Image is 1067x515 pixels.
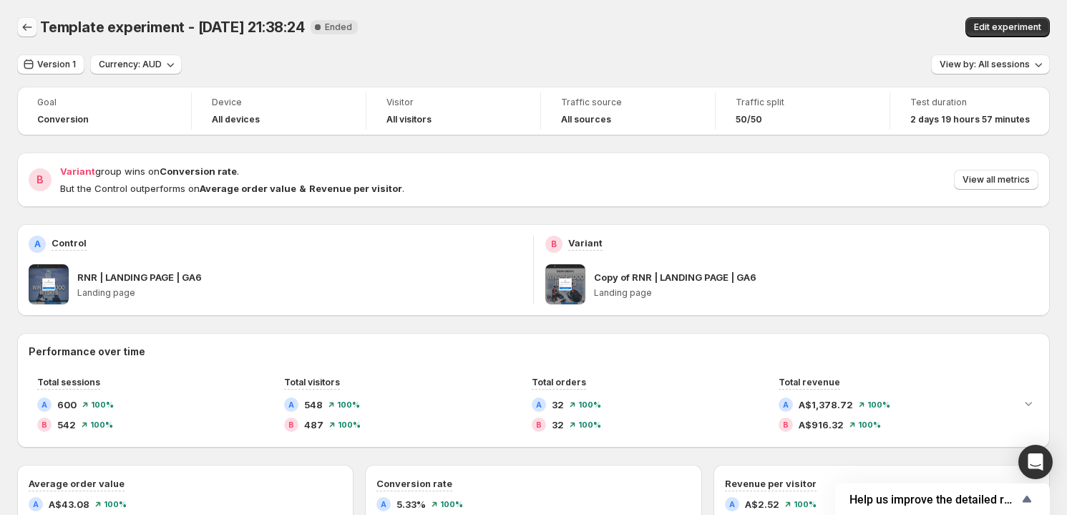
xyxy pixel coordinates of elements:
p: Copy of RNR | LANDING PAGE | GA6 [594,270,756,284]
span: Test duration [910,97,1030,108]
button: Version 1 [17,54,84,74]
img: Copy of RNR | LANDING PAGE | GA6 [545,264,585,304]
span: group wins on . [60,165,239,177]
span: Conversion [37,114,89,125]
h2: A [33,500,39,509]
span: Total visitors [284,377,340,388]
span: Ended [325,21,352,33]
h2: Performance over time [29,345,1038,359]
span: Traffic split [736,97,869,108]
a: DeviceAll devices [212,95,346,127]
span: A$916.32 [799,418,844,432]
span: 100% [337,400,360,409]
strong: Average order value [200,183,296,194]
span: 100% [794,500,817,509]
h3: Conversion rate [376,476,452,491]
span: 32 [552,418,564,432]
h2: B [551,239,557,250]
span: Total revenue [779,377,840,388]
span: 487 [304,418,323,432]
span: A$2.52 [745,497,779,511]
span: 100% [867,400,890,409]
span: Template experiment - [DATE] 21:38:24 [40,19,305,36]
h4: All visitors [386,114,432,125]
span: A$43.08 [49,497,89,511]
span: 100% [858,420,881,429]
h4: All sources [561,114,611,125]
a: GoalConversion [37,95,171,127]
a: Test duration2 days 19 hours 57 minutes [910,95,1030,127]
button: View by: All sessions [931,54,1050,74]
span: 600 [57,398,77,412]
button: Edit experiment [965,17,1050,37]
h2: A [729,500,735,509]
h2: B [288,420,294,429]
span: Total orders [532,377,586,388]
h2: A [42,400,47,409]
span: Total sessions [37,377,100,388]
span: 542 [57,418,76,432]
span: 100% [338,420,361,429]
strong: Revenue per visitor [309,183,402,194]
div: Open Intercom Messenger [1018,445,1053,479]
span: Goal [37,97,171,108]
p: RNR | LANDING PAGE | GA6 [77,270,202,284]
h3: Average order value [29,476,125,491]
p: Landing page [77,287,522,299]
h4: All devices [212,114,260,125]
p: Variant [568,236,603,250]
p: Landing page [594,287,1038,299]
span: Visitor [386,97,520,108]
span: A$1,378.72 [799,398,853,412]
h2: A [288,400,294,409]
span: 100% [440,500,463,509]
button: Show survey - Help us improve the detailed report for A/B campaigns [849,491,1036,508]
span: 50/50 [736,114,762,125]
button: View all metrics [954,170,1038,190]
span: 100% [578,400,601,409]
span: Edit experiment [974,21,1041,33]
span: 5.33% [396,497,426,511]
p: Control [52,236,87,250]
span: Device [212,97,346,108]
h3: Revenue per visitor [725,476,817,491]
span: 100% [91,400,114,409]
strong: Conversion rate [160,165,237,177]
span: Version 1 [37,59,76,70]
h2: B [536,420,542,429]
h2: A [783,400,789,409]
span: Traffic source [561,97,695,108]
h2: B [36,173,44,187]
span: 32 [552,398,564,412]
a: VisitorAll visitors [386,95,520,127]
a: Traffic sourceAll sources [561,95,695,127]
span: 100% [578,420,601,429]
button: Back [17,17,37,37]
span: But the Control outperforms on . [60,183,404,194]
h2: A [536,400,542,409]
span: Variant [60,165,95,177]
span: 100% [104,500,127,509]
span: Currency: AUD [99,59,162,70]
h2: B [783,420,789,429]
button: Expand chart [1018,393,1038,413]
span: Help us improve the detailed report for A/B campaigns [849,493,1018,506]
h2: A [34,239,41,250]
h2: A [381,500,386,509]
span: View all metrics [963,174,1030,186]
strong: & [299,183,306,194]
a: Traffic split50/50 [736,95,869,127]
button: Currency: AUD [90,54,182,74]
span: 2 days 19 hours 57 minutes [910,114,1030,125]
h2: B [42,420,47,429]
span: View by: All sessions [940,59,1030,70]
span: 548 [304,398,323,412]
span: 100% [90,420,113,429]
img: RNR | LANDING PAGE | GA6 [29,264,69,304]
